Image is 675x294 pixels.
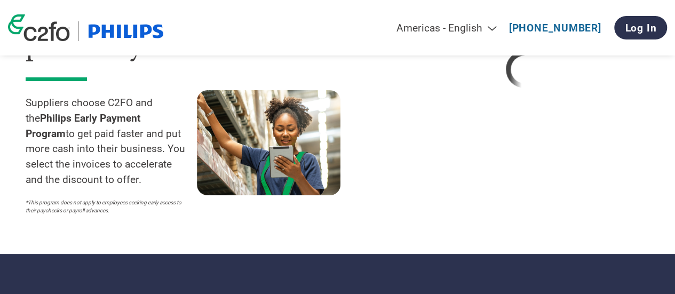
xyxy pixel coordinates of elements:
[26,96,197,188] p: Suppliers choose C2FO and the to get paid faster and put more cash into their business. You selec...
[509,22,601,34] a: [PHONE_NUMBER]
[614,16,667,39] a: Log In
[8,14,70,41] img: c2fo logo
[26,112,141,140] strong: Philips Early Payment Program
[197,90,340,195] img: supply chain worker
[26,198,186,214] p: *This program does not apply to employees seeking early access to their paychecks or payroll adva...
[86,21,165,41] img: Philips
